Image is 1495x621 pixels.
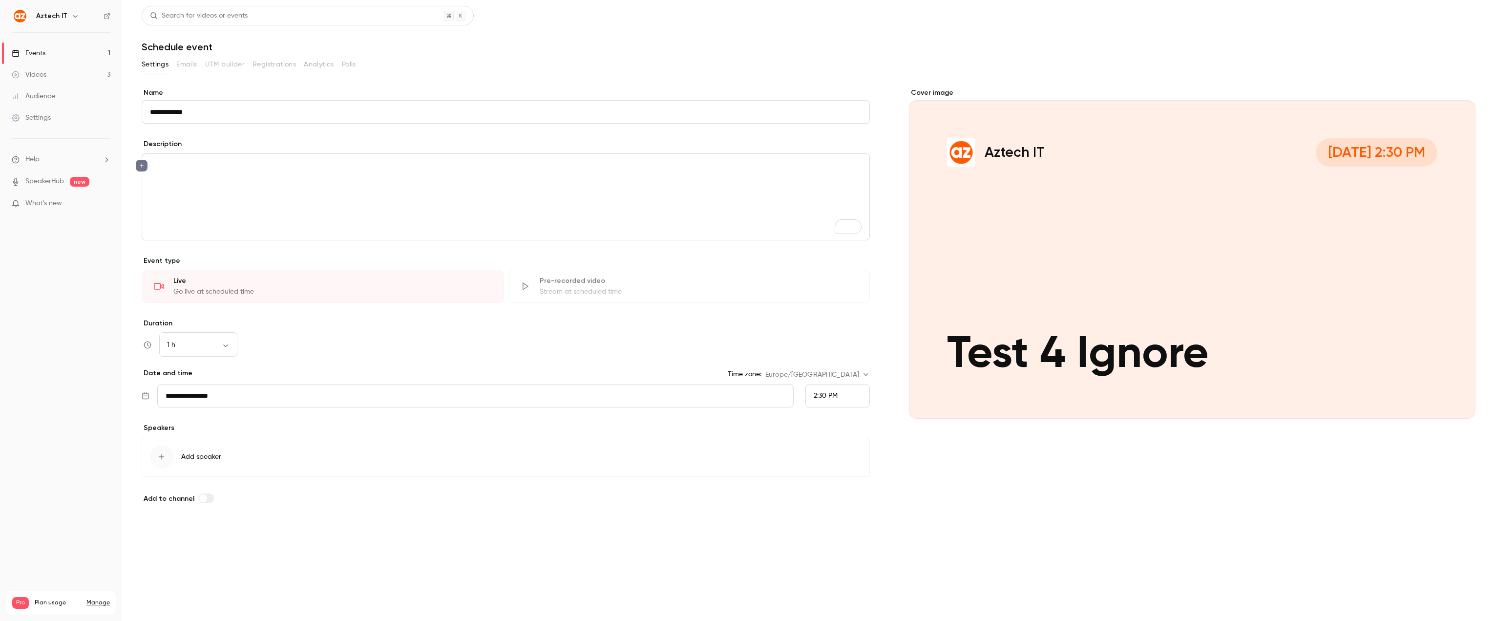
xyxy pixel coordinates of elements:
[36,11,67,21] h6: Aztech IT
[142,153,870,240] section: description
[909,88,1475,98] label: Cover image
[142,154,869,240] div: To enrich screen reader interactions, please activate Accessibility in Grammarly extension settings
[540,276,858,286] div: Pre-recorded video
[728,369,761,379] label: Time zone:
[142,256,870,266] p: Event type
[814,392,838,399] span: 2:30 PM
[159,340,237,350] div: 1 h
[142,368,192,378] p: Date and time
[508,270,870,303] div: Pre-recorded videoStream at scheduled time
[12,70,46,80] div: Videos
[176,60,197,70] span: Emails
[12,597,29,609] span: Pro
[142,88,870,98] label: Name
[540,287,858,297] div: Stream at scheduled time
[70,177,89,187] span: new
[205,60,245,70] span: UTM builder
[86,599,110,607] a: Manage
[142,528,177,547] button: Save
[12,48,45,58] div: Events
[765,370,870,380] div: Europe/[GEOGRAPHIC_DATA]
[909,88,1475,419] section: Cover image
[142,270,504,303] div: LiveGo live at scheduled time
[144,494,194,503] span: Add to channel
[142,57,168,72] button: Settings
[142,437,870,477] button: Add speaker
[181,452,221,462] span: Add speaker
[142,423,870,433] p: Speakers
[142,319,870,328] label: Duration
[25,176,64,187] a: SpeakerHub
[304,60,334,70] span: Analytics
[805,384,870,407] div: From
[342,60,356,70] span: Polls
[142,139,182,149] label: Description
[25,154,40,165] span: Help
[253,60,296,70] span: Registrations
[150,11,248,21] div: Search for videos or events
[142,154,869,240] div: editor
[12,154,110,165] li: help-dropdown-opener
[25,198,62,209] span: What's new
[12,8,28,24] img: Aztech IT
[157,384,794,407] input: Tue, Feb 17, 2026
[35,599,81,607] span: Plan usage
[173,276,492,286] div: Live
[173,287,492,297] div: Go live at scheduled time
[12,91,55,101] div: Audience
[12,113,51,123] div: Settings
[142,41,1475,53] h1: Schedule event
